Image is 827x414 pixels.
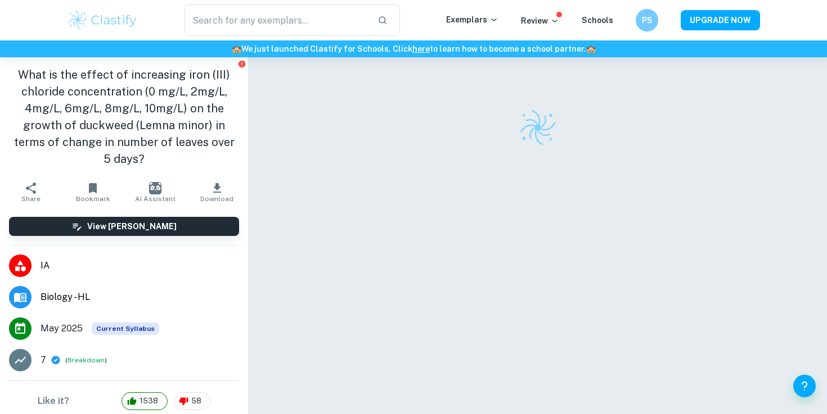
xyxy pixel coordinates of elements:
[793,375,816,397] button: Help and Feedback
[173,392,211,410] div: 58
[122,392,168,410] div: 1538
[92,322,159,335] span: Current Syllabus
[412,44,430,53] a: here
[2,43,825,55] h6: We just launched Clastify for Schools. Click to learn how to become a school partner.
[135,195,176,203] span: AI Assistant
[636,9,658,31] button: PS
[67,9,138,31] img: Clastify logo
[62,176,124,208] button: Bookmark
[237,60,246,68] button: Report issue
[232,44,241,53] span: 🏫
[68,355,105,365] button: Breakdown
[185,395,208,407] span: 58
[185,4,368,36] input: Search for any exemplars...
[186,176,248,208] button: Download
[41,353,46,367] p: 7
[521,15,559,27] p: Review
[41,322,83,335] span: May 2025
[200,195,233,203] span: Download
[586,44,596,53] span: 🏫
[41,290,239,304] span: Biology - HL
[38,394,69,408] h6: Like it?
[87,220,177,233] h6: View [PERSON_NAME]
[21,195,41,203] span: Share
[41,259,239,272] span: IA
[582,16,613,25] a: Schools
[681,10,760,30] button: UPGRADE NOW
[76,195,110,203] span: Bookmark
[124,176,186,208] button: AI Assistant
[133,395,164,407] span: 1538
[92,322,159,335] div: This exemplar is based on the current syllabus. Feel free to refer to it for inspiration/ideas wh...
[641,14,654,26] h6: PS
[9,217,239,236] button: View [PERSON_NAME]
[65,355,107,366] span: ( )
[149,182,161,194] img: AI Assistant
[518,108,558,147] img: Clastify logo
[9,66,239,167] h1: What is the effect of increasing iron (III) chloride concentration (0 mg/L, 2mg/L, 4mg/L, 6mg/L, ...
[446,13,498,26] p: Exemplars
